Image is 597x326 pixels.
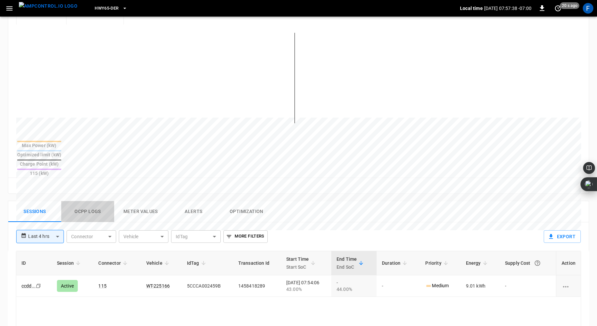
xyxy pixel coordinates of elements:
button: The cost of your charging session based on your supply rates [531,257,543,269]
span: Connector [98,259,129,267]
div: Start Time [286,255,309,271]
div: profile-icon [583,3,593,14]
span: End TimeEnd SoC [337,255,365,271]
p: Start SoC [286,263,309,271]
span: IdTag [187,259,208,267]
p: End SoC [337,263,357,271]
table: sessions table [16,251,581,297]
th: Transaction Id [233,251,281,275]
div: charging session options [562,283,575,289]
span: HWY65-DER [95,5,118,12]
button: Meter Values [114,201,167,222]
div: End Time [337,255,357,271]
button: Export [544,230,581,243]
button: Alerts [167,201,220,222]
button: Optimization [220,201,273,222]
span: Vehicle [146,259,171,267]
button: HWY65-DER [92,2,130,15]
span: Energy [466,259,489,267]
span: 20 s ago [560,2,579,9]
button: More Filters [223,230,267,243]
button: set refresh interval [553,3,563,14]
button: Sessions [8,201,61,222]
span: Duration [382,259,409,267]
span: Priority [425,259,450,267]
p: Local time [460,5,483,12]
img: ampcontrol.io logo [19,2,77,10]
span: Session [57,259,82,267]
button: Ocpp logs [61,201,114,222]
div: Supply Cost [505,257,551,269]
th: Action [556,251,581,275]
span: Start TimeStart SoC [286,255,318,271]
p: [DATE] 07:57:38 -07:00 [484,5,531,12]
th: ID [16,251,52,275]
div: Last 4 hrs [28,230,64,243]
